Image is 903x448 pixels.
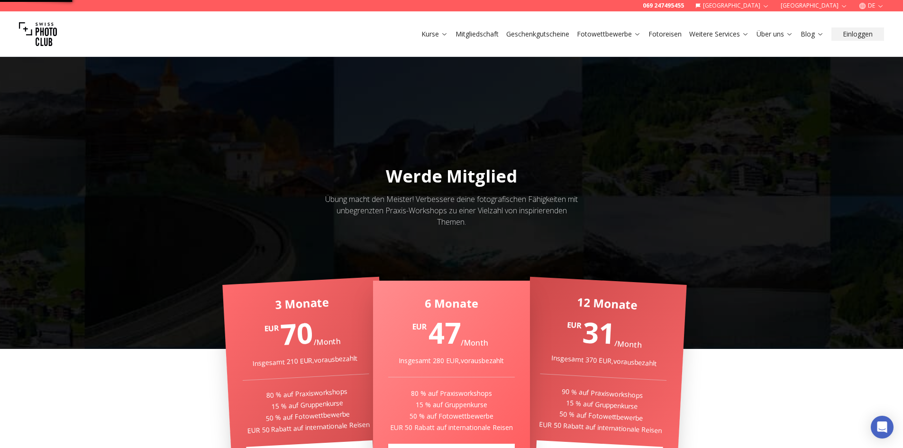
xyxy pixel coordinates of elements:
[538,397,665,413] p: 15 % auf Gruppenkurse
[573,27,645,41] button: Fotowettbewerbe
[388,411,515,421] p: 50 % auf Fotowettbewerbe
[541,353,667,369] div: Insgesamt 370 EUR , vorausbezahlt
[645,27,685,41] button: Fotoreisen
[537,420,664,436] p: EUR 50 Rabatt auf internationale Reisen
[871,416,894,439] div: Open Intercom Messenger
[388,389,515,398] p: 80 % auf Praxisworkshops
[429,313,461,352] span: 47
[452,27,502,41] button: Mitgliedschaft
[280,313,314,353] span: 70
[753,27,797,41] button: Über uns
[538,408,664,424] p: 50 % auf Fotowettbewerbe
[388,400,515,410] p: 15 % auf Gruppenkurse
[614,338,642,350] span: / Month
[461,338,488,348] span: / Month
[757,29,793,39] a: Über uns
[797,27,828,41] button: Blog
[456,29,499,39] a: Mitgliedschaft
[648,29,682,39] a: Fotoreisen
[418,27,452,41] button: Kurse
[582,312,616,353] span: 31
[643,2,684,9] a: 069 247495455
[386,165,517,188] span: Werde Mitglied
[801,29,824,39] a: Blog
[245,420,371,436] p: EUR 50 Rabatt auf internationale Reisen
[421,29,448,39] a: Kurse
[243,385,370,402] p: 80 % auf Praxisworkshops
[323,193,581,228] div: Übung macht den Meister! Verbessere deine fotografischen Fähigkeiten mit unbegrenzten Praxis-Work...
[567,319,582,331] span: EUR
[388,296,515,311] div: 6 Monate
[244,408,371,424] p: 50 % auf Fotowettbewerbe
[388,356,515,366] div: Insgesamt 280 EUR , vorausbezahlt
[689,29,749,39] a: Weitere Services
[241,353,368,369] div: Insgesamt 210 EUR , vorausbezahlt
[244,397,370,413] p: 15 % auf Gruppenkurse
[238,293,365,314] div: 3 Monate
[502,27,573,41] button: Geschenkgutscheine
[577,29,641,39] a: Fotowettbewerbe
[19,15,57,53] img: Swiss photo club
[831,27,884,41] button: Einloggen
[685,27,753,41] button: Weitere Services
[506,29,569,39] a: Geschenkgutscheine
[412,321,427,332] span: EUR
[388,423,515,432] p: EUR 50 Rabatt auf internationale Reisen
[539,385,666,402] p: 90 % auf Praxisworkshops
[544,293,671,314] div: 12 Monate
[264,322,278,335] span: EUR
[313,336,341,347] span: / Month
